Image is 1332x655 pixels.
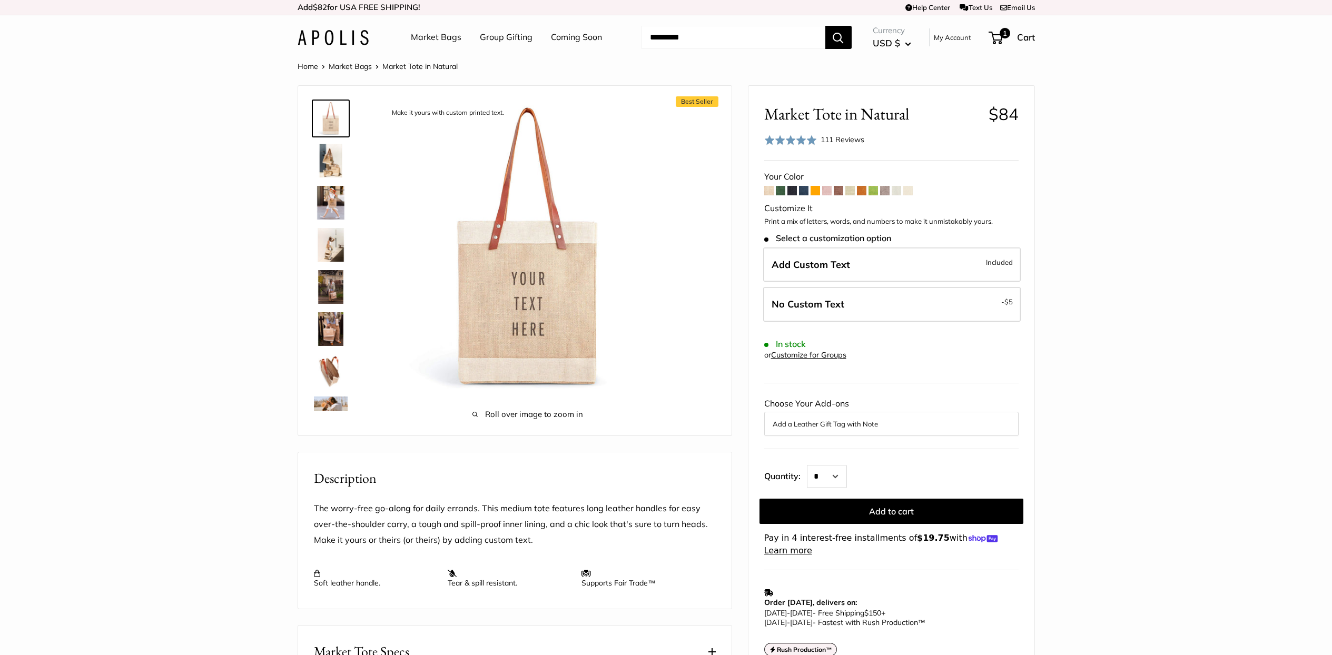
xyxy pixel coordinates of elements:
nav: Breadcrumb [298,59,458,73]
button: Add to cart [759,499,1023,524]
span: USD $ [873,37,900,48]
span: 111 Reviews [821,135,864,144]
div: or [764,348,846,362]
img: Market Tote in Natural [314,186,348,220]
span: $84 [989,104,1019,124]
a: 1 Cart [990,29,1035,46]
p: The worry-free go-along for daily errands. This medium tote features long leather handles for eas... [314,501,716,548]
div: Customize It [764,201,1019,216]
span: - [787,618,790,627]
span: Add Custom Text [772,259,850,271]
a: Market Tote in Natural [312,268,350,306]
img: Market Tote in Natural [314,396,348,430]
img: description_Water resistant inner liner. [314,354,348,388]
img: Market Tote in Natural [314,270,348,304]
a: Market Tote in Natural [312,184,350,222]
div: Your Color [764,169,1019,185]
a: Text Us [960,3,992,12]
p: Supports Fair Trade™ [581,569,705,588]
span: Included [986,256,1013,269]
span: $150 [864,608,881,618]
span: Best Seller [676,96,718,107]
span: No Custom Text [772,298,844,310]
span: $82 [313,2,327,12]
div: Make it yours with custom printed text. [387,106,509,120]
p: Print a mix of letters, words, and numbers to make it unmistakably yours. [764,216,1019,227]
span: Market Tote in Natural [764,104,981,124]
img: description_Effortless style that elevates every moment [314,228,348,262]
img: description_The Original Market bag in its 4 native styles [314,144,348,177]
span: $5 [1004,297,1013,306]
a: description_Water resistant inner liner. [312,352,350,390]
span: Cart [1017,32,1035,43]
button: Search [825,26,852,49]
a: Market Tote in Natural [312,310,350,348]
h2: Description [314,468,716,489]
label: Leave Blank [763,287,1021,322]
img: Apolis [298,30,369,45]
a: description_The Original Market bag in its 4 native styles [312,142,350,180]
strong: Rush Production™ [777,646,832,653]
span: Currency [873,23,911,38]
p: Soft leather handle. [314,569,437,588]
img: Market Tote in Natural [314,312,348,346]
a: Market Bags [329,62,372,71]
a: Market Bags [411,29,461,45]
span: [DATE] [790,608,813,618]
a: Customize for Groups [771,350,846,360]
span: [DATE] [764,618,787,627]
a: Coming Soon [551,29,602,45]
span: [DATE] [764,608,787,618]
span: Roll over image to zoom in [382,407,673,422]
a: Help Center [905,3,950,12]
span: In stock [764,339,806,349]
a: My Account [934,31,971,44]
a: Market Tote in Natural [312,394,350,432]
p: Tear & spill resistant. [448,569,571,588]
img: description_Make it yours with custom printed text. [314,102,348,135]
a: description_Make it yours with custom printed text. [312,100,350,137]
span: [DATE] [790,618,813,627]
strong: Order [DATE], delivers on: [764,598,857,607]
a: Group Gifting [480,29,532,45]
label: Quantity: [764,462,807,488]
span: Market Tote in Natural [382,62,458,71]
button: Add a Leather Gift Tag with Note [773,418,1010,430]
span: - [1001,295,1013,308]
a: description_Effortless style that elevates every moment [312,226,350,264]
span: - Fastest with Rush Production™ [764,618,925,627]
img: description_Make it yours with custom printed text. [382,102,673,392]
input: Search... [642,26,825,49]
label: Add Custom Text [763,247,1021,282]
button: USD $ [873,35,911,52]
a: Home [298,62,318,71]
p: - Free Shipping + [764,608,1013,627]
div: Choose Your Add-ons [764,396,1019,436]
span: Select a customization option [764,233,891,243]
span: - [787,608,790,618]
span: 1 [999,28,1010,38]
a: Email Us [1000,3,1035,12]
